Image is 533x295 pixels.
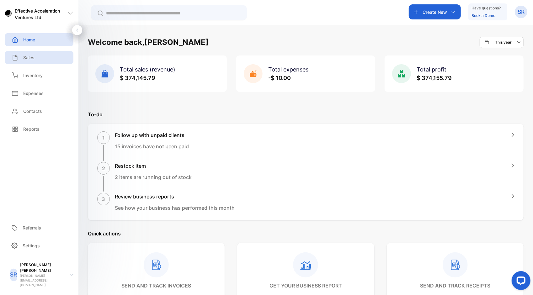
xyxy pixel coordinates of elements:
img: logo [5,10,12,17]
p: SR [518,8,525,16]
p: Have questions? [472,5,501,11]
p: [PERSON_NAME] [PERSON_NAME] [20,262,65,273]
p: Quick actions [88,230,524,237]
p: 2 [102,165,105,172]
span: $ 374,145.79 [120,75,155,81]
p: 15 invoices have not been paid [115,143,189,150]
p: Home [23,36,35,43]
p: Sales [23,54,35,61]
iframe: LiveChat chat widget [507,269,533,295]
h1: Review business reports [115,193,235,200]
p: Create New [423,9,447,15]
button: SR [515,4,527,19]
h1: Restock item [115,162,192,170]
p: Expenses [23,90,44,97]
p: send and track invoices [121,282,191,289]
p: To-do [88,111,524,118]
a: Book a Demo [472,13,495,18]
p: See how your business has performed this month [115,204,235,212]
p: SR [10,271,17,279]
p: 2 items are running out of stock [115,173,192,181]
p: Contacts [23,108,42,114]
p: [PERSON_NAME][EMAIL_ADDRESS][DOMAIN_NAME] [20,273,65,287]
button: Create New [409,4,461,19]
p: Settings [23,242,40,249]
p: send and track receipts [420,282,490,289]
p: Effective Acceleration Ventures Ltd [15,8,67,21]
span: Total profit [417,66,446,73]
p: This year [495,40,512,45]
p: Reports [23,126,40,132]
span: -$ 10.00 [268,75,291,81]
p: 3 [102,195,105,203]
p: Referrals [23,224,41,231]
p: get your business report [269,282,342,289]
h1: Follow up with unpaid clients [115,131,189,139]
span: Total sales (revenue) [120,66,175,73]
span: Total expenses [268,66,308,73]
button: This year [480,37,524,48]
p: 1 [102,134,105,141]
span: $ 374,155.79 [417,75,452,81]
p: Inventory [23,72,43,79]
h1: Welcome back, [PERSON_NAME] [88,37,209,48]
